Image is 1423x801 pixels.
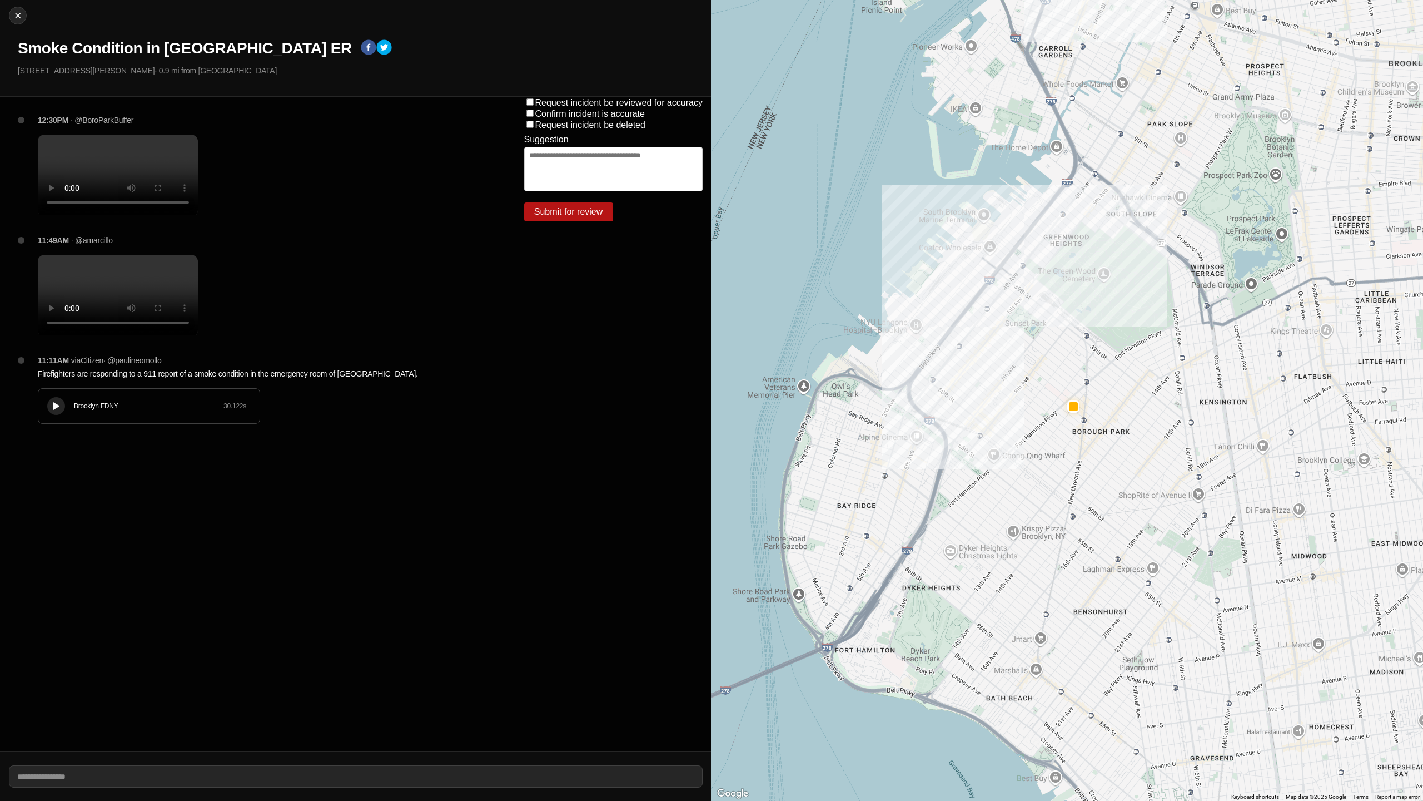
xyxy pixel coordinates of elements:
img: Google [714,787,751,801]
p: · @BoroParkBuffer [71,115,133,126]
label: Request incident be deleted [535,120,645,130]
a: Terms (opens in new tab) [1353,794,1369,800]
button: Submit for review [524,202,613,221]
span: Map data ©2025 Google [1286,794,1346,800]
p: Firefighters are responding to a 911 report of a smoke condition in the emergency room of [GEOGRA... [38,368,480,379]
p: [STREET_ADDRESS][PERSON_NAME] · 0.9 mi from [GEOGRAPHIC_DATA] [18,65,703,76]
button: Keyboard shortcuts [1231,793,1279,801]
a: Open this area in Google Maps (opens a new window) [714,787,751,801]
button: twitter [376,39,392,57]
label: Suggestion [524,135,569,145]
p: 12:30PM [38,115,68,126]
p: · @amarcillo [71,235,113,246]
h1: Smoke Condition in [GEOGRAPHIC_DATA] ER [18,38,352,58]
img: cancel [12,10,23,21]
button: facebook [361,39,376,57]
a: Report a map error [1375,794,1420,800]
p: 11:11AM [38,355,69,366]
label: Request incident be reviewed for accuracy [535,98,703,107]
p: 11:49AM [38,235,69,246]
p: via Citizen · @ paulineomollo [71,355,162,366]
label: Confirm incident is accurate [535,109,645,118]
button: cancel [9,7,27,24]
div: Brooklyn FDNY [74,402,223,411]
div: 30.122 s [223,402,246,411]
